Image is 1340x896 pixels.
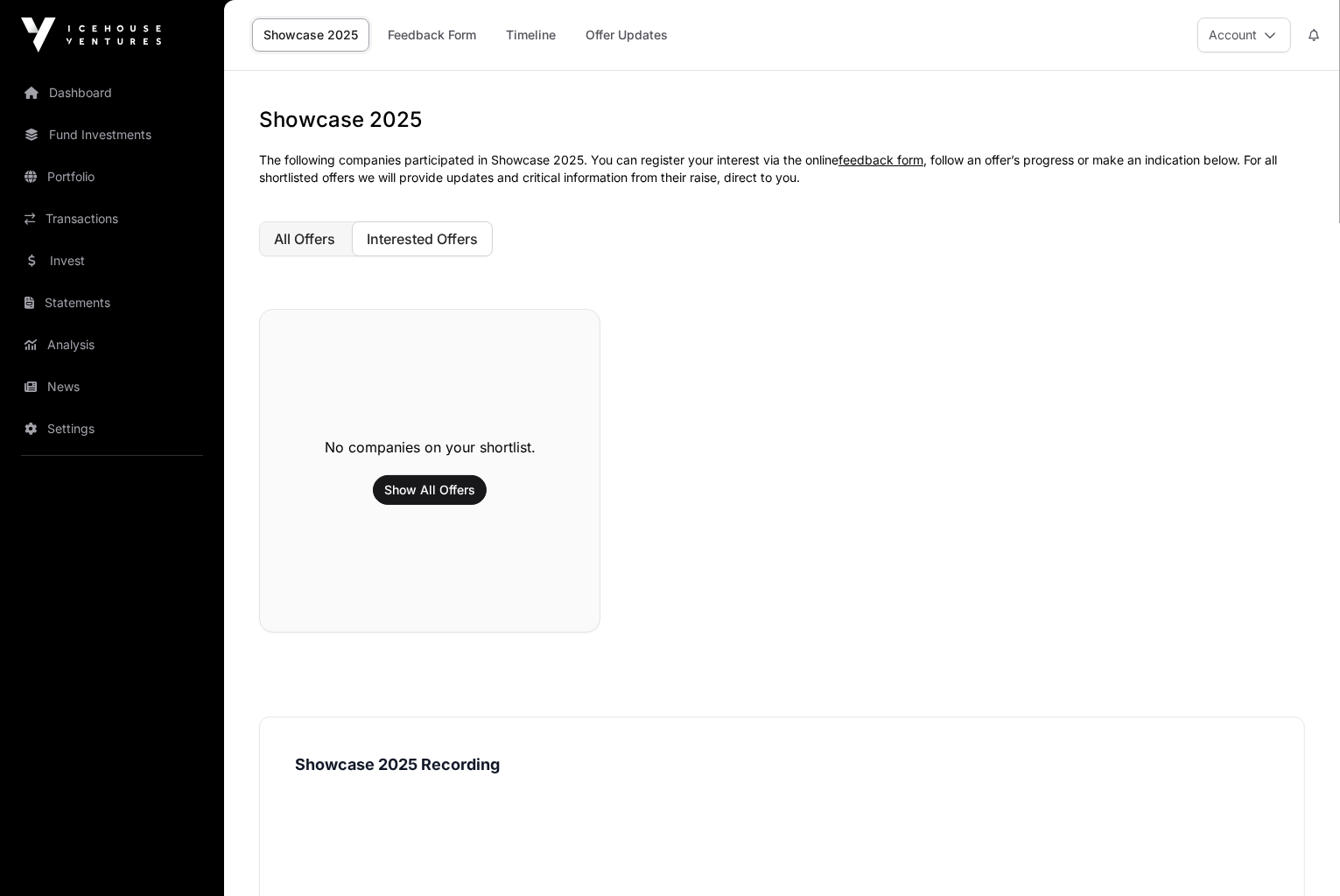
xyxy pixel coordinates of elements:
span: Interested Offers [367,230,478,248]
h2: No companies on your shortlist. [325,437,536,458]
a: Showcase 2025 [252,18,369,52]
button: Interested Offers [352,221,493,256]
a: Dashboard [14,73,210,112]
button: Account [1197,17,1291,52]
strong: Showcase 2025 Recording [295,755,500,773]
button: Show All Offers [373,475,487,505]
img: Icehouse Ventures Logo [21,17,161,52]
iframe: Chat Widget [1252,812,1340,896]
a: Analysis [14,325,210,364]
button: All Offers [259,221,350,256]
h1: Showcase 2025 [259,106,1305,134]
a: News [14,367,210,406]
p: The following companies participated in Showcase 2025. You can register your interest via the onl... [259,151,1305,186]
a: Invest [14,241,210,280]
a: Feedback Form [376,18,488,52]
a: feedback form [838,152,923,167]
span: All Offers [274,230,335,248]
a: Offer Updates [574,18,679,52]
a: Fund Investments [14,115,210,154]
a: Portfolio [14,157,210,196]
a: Statements [14,283,210,322]
span: Show All Offers [384,481,475,499]
a: Timeline [495,18,567,52]
a: Settings [14,409,210,448]
a: Transactions [14,199,210,238]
